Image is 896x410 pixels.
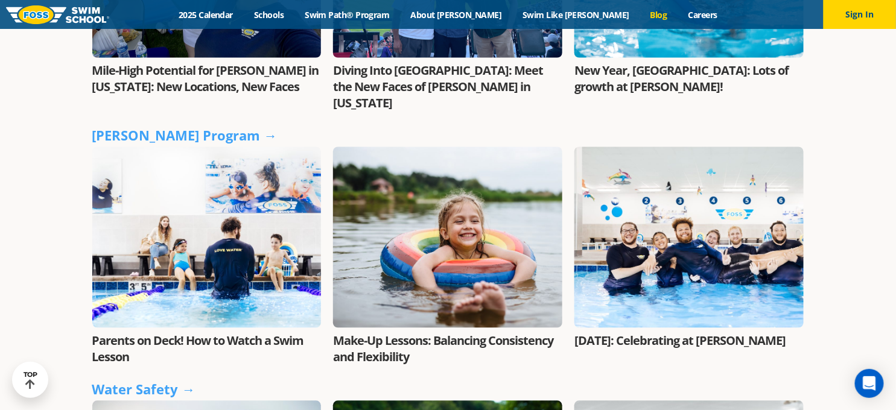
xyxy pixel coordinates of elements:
a: Water Safety → [92,380,195,399]
a: [PERSON_NAME] Program → [92,127,278,145]
a: Make-Up Lessons: Balancing Consistency and Flexibility [333,333,553,365]
a: Schools [244,9,294,20]
a: About [PERSON_NAME] [400,9,512,20]
a: Careers [678,9,728,20]
img: FOSS Swim School Logo [6,5,109,24]
a: Swim Like [PERSON_NAME] [512,9,640,20]
a: New Year, [GEOGRAPHIC_DATA]: Lots of growth at [PERSON_NAME]! [574,63,789,95]
a: 2025 Calendar [168,9,244,20]
a: [DATE]: Celebrating at [PERSON_NAME] [574,333,786,349]
div: TOP [24,371,37,389]
div: Open Intercom Messenger [855,369,884,398]
a: Mile-High Potential for [PERSON_NAME] in [US_STATE]: New Locations, New Faces [92,63,319,95]
a: Blog [640,9,678,20]
a: Parents on Deck! How to Watch a Swim Lesson [92,333,304,365]
a: Swim Path® Program [294,9,400,20]
a: Diving Into [GEOGRAPHIC_DATA]: Meet the New Faces of [PERSON_NAME] in [US_STATE] [333,63,543,112]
